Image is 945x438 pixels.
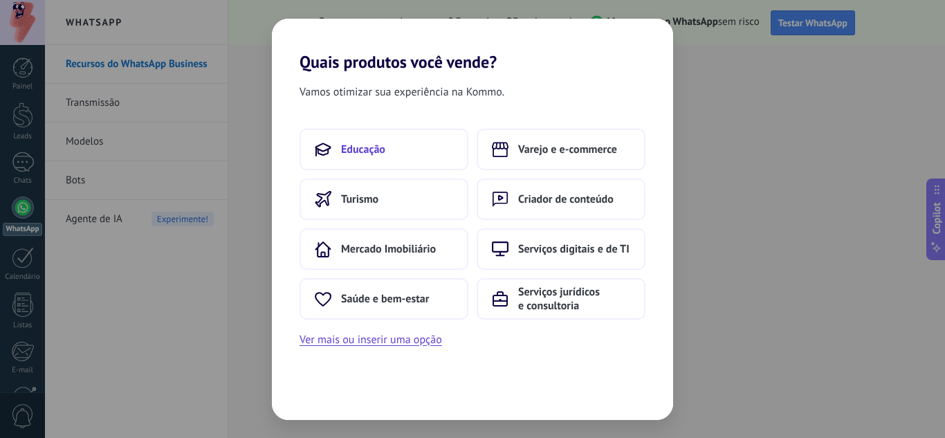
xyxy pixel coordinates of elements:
[341,192,378,206] span: Turismo
[341,242,436,256] span: Mercado Imobiliário
[300,179,468,220] button: Turismo
[518,192,614,206] span: Criador de conteúdo
[518,143,617,156] span: Varejo e e-commerce
[518,285,630,313] span: Serviços jurídicos e consultoria
[300,228,468,270] button: Mercado Imobiliário
[341,292,429,306] span: Saúde e bem-estar
[300,83,504,101] span: Vamos otimizar sua experiência na Kommo.
[477,278,645,320] button: Serviços jurídicos e consultoria
[341,143,385,156] span: Educação
[477,228,645,270] button: Serviços digitais e de TI
[272,19,673,72] h2: Quais produtos você vende?
[300,129,468,170] button: Educação
[300,278,468,320] button: Saúde e bem-estar
[300,331,442,349] button: Ver mais ou inserir uma opção
[477,179,645,220] button: Criador de conteúdo
[518,242,630,256] span: Serviços digitais e de TI
[477,129,645,170] button: Varejo e e-commerce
